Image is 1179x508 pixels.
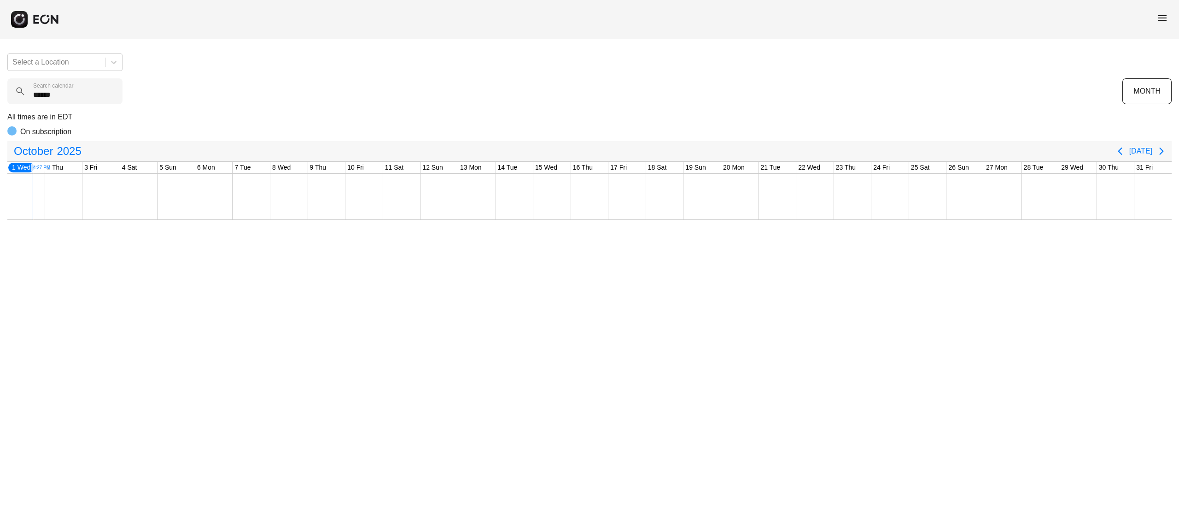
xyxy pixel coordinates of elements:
div: 1 Wed [7,162,35,173]
p: All times are in EDT [7,112,1172,123]
div: 31 Fri [1134,162,1155,173]
div: 17 Fri [608,162,629,173]
button: Previous page [1111,142,1129,160]
div: 8 Wed [270,162,292,173]
div: 28 Tue [1022,162,1045,173]
div: 29 Wed [1059,162,1085,173]
div: 23 Thu [834,162,858,173]
button: October2025 [8,142,87,160]
button: Next page [1152,142,1171,160]
div: 7 Tue [233,162,252,173]
div: 11 Sat [383,162,405,173]
div: 13 Mon [458,162,484,173]
div: 16 Thu [571,162,595,173]
button: MONTH [1122,78,1172,104]
div: 20 Mon [721,162,747,173]
div: 18 Sat [646,162,668,173]
span: 2025 [55,142,83,160]
div: 2 Thu [45,162,65,173]
div: 12 Sun [420,162,444,173]
p: On subscription [20,126,71,137]
div: 26 Sun [946,162,970,173]
div: 15 Wed [533,162,559,173]
div: 24 Fri [871,162,892,173]
div: 19 Sun [683,162,707,173]
div: 21 Tue [759,162,782,173]
div: 3 Fri [82,162,99,173]
div: 10 Fri [345,162,366,173]
label: Search calendar [33,82,73,89]
div: 25 Sat [909,162,931,173]
div: 30 Thu [1097,162,1121,173]
div: 9 Thu [308,162,328,173]
div: 6 Mon [195,162,217,173]
button: [DATE] [1129,143,1152,159]
div: 27 Mon [984,162,1010,173]
span: menu [1157,12,1168,24]
span: October [12,142,55,160]
div: 22 Wed [796,162,822,173]
div: 4 Sat [120,162,139,173]
div: 5 Sun [158,162,178,173]
div: 14 Tue [496,162,519,173]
